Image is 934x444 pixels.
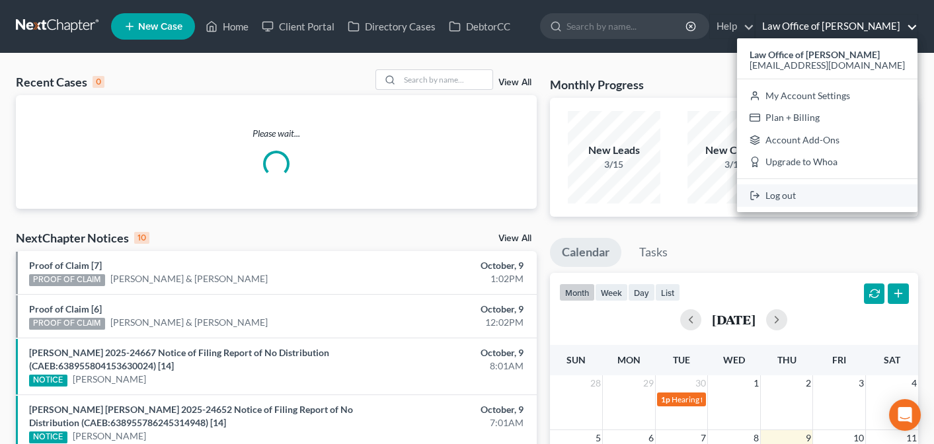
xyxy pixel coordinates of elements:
div: New Leads [568,143,660,158]
a: [PERSON_NAME] 2025-24667 Notice of Filing Report of No Distribution (CAEB:638955804153630024) [14] [29,347,329,371]
div: Open Intercom Messenger [889,399,921,431]
span: New Case [138,22,182,32]
div: 10 [134,232,149,244]
span: Fri [832,354,846,365]
span: 4 [910,375,918,391]
a: Account Add-Ons [737,129,917,151]
span: [EMAIL_ADDRESS][DOMAIN_NAME] [750,59,905,71]
div: NOTICE [29,375,67,387]
span: 1p [661,394,670,404]
button: list [655,283,680,301]
a: Home [199,15,255,38]
div: 0 [93,76,104,88]
div: NOTICE [29,431,67,443]
div: PROOF OF CLAIM [29,318,105,330]
a: Law Office of [PERSON_NAME] [756,15,917,38]
a: View All [498,234,531,243]
span: 3 [857,375,865,391]
a: Upgrade to Whoa [737,151,917,174]
div: 12:02PM [368,316,524,329]
a: Help [710,15,754,38]
h2: [DATE] [712,313,756,326]
span: Sun [566,354,586,365]
span: Tue [673,354,690,365]
span: 29 [642,375,655,391]
div: October, 9 [368,346,524,359]
strong: Law Office of [PERSON_NAME] [750,49,880,60]
a: Calendar [550,238,621,267]
span: Thu [777,354,797,365]
a: Directory Cases [341,15,442,38]
a: Proof of Claim [6] [29,303,102,314]
a: Plan + Billing [737,106,917,129]
a: Tasks [627,238,680,267]
span: 1 [752,375,760,391]
span: Sat [884,354,900,365]
a: DebtorCC [442,15,517,38]
input: Search by name... [566,14,687,38]
div: 8:01AM [368,359,524,373]
span: Hearing for [PERSON_NAME] [672,394,775,404]
div: 1:02PM [368,272,524,285]
p: Please wait... [16,127,537,140]
div: October, 9 [368,303,524,316]
div: NextChapter Notices [16,230,149,246]
div: 7:01AM [368,416,524,429]
a: [PERSON_NAME] [73,373,146,386]
span: Wed [723,354,745,365]
a: [PERSON_NAME] & [PERSON_NAME] [110,272,268,285]
a: [PERSON_NAME] [PERSON_NAME] 2025-24652 Notice of Filing Report of No Distribution (CAEB:638955786... [29,404,353,428]
a: Proof of Claim [7] [29,260,102,271]
div: Recent Cases [16,74,104,90]
span: 30 [694,375,707,391]
div: New Clients [687,143,780,158]
a: Client Portal [255,15,341,38]
div: October, 9 [368,259,524,272]
a: Log out [737,184,917,207]
span: 2 [804,375,812,391]
div: 3/15 [568,158,660,171]
a: View All [498,78,531,87]
a: [PERSON_NAME] & [PERSON_NAME] [110,316,268,329]
span: 28 [589,375,602,391]
button: week [595,283,628,301]
button: day [628,283,655,301]
a: My Account Settings [737,85,917,107]
div: Law Office of [PERSON_NAME] [737,38,917,212]
span: Mon [617,354,641,365]
div: PROOF OF CLAIM [29,274,105,286]
a: [PERSON_NAME] [73,429,146,443]
div: 3/15 [687,158,780,171]
button: month [559,283,595,301]
input: Search by name... [400,70,492,89]
h3: Monthly Progress [550,77,644,92]
div: October, 9 [368,403,524,416]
